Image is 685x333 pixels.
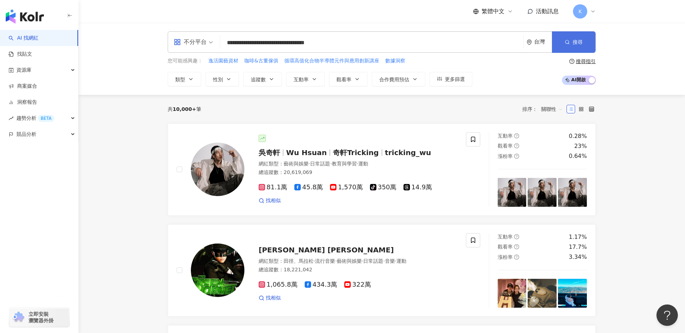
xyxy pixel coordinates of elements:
[174,36,207,48] div: 不分平台
[335,258,336,264] span: ·
[569,132,587,140] div: 0.28%
[396,258,406,264] span: 運動
[168,123,596,216] a: KOL Avatar吳奇軒Wu Hsuan奇軒Trickingtricking_wu網紅類型：藝術與娛樂·日常話題·教育與學習·運動總追蹤數：20,619,06981.1萬45.8萬1,570萬...
[208,57,238,65] span: 逸活園藝資材
[294,77,309,82] span: 互動率
[191,143,244,196] img: KOL Avatar
[395,258,396,264] span: ·
[383,258,385,264] span: ·
[259,294,281,302] a: 找相似
[534,39,552,45] div: 台灣
[498,234,513,240] span: 互動率
[357,161,358,166] span: ·
[213,77,223,82] span: 性別
[498,153,513,159] span: 漲粉率
[498,279,527,308] img: post-image
[514,255,519,260] span: question-circle
[9,83,37,90] a: 商案媒合
[16,62,31,78] span: 資源庫
[363,258,383,264] span: 日常話題
[573,39,583,45] span: 搜尋
[191,244,244,297] img: KOL Avatar
[379,77,409,82] span: 合作費用預估
[527,40,532,45] span: environment
[168,72,201,86] button: 類型
[175,77,185,82] span: 類型
[168,57,203,65] span: 您可能感興趣：
[259,160,457,168] div: 網紅類型 ：
[9,35,39,42] a: searchAI 找網紅
[266,294,281,302] span: 找相似
[315,258,335,264] span: 流行音樂
[294,184,323,191] span: 45.8萬
[576,58,596,64] div: 搜尋指引
[370,184,396,191] span: 350萬
[6,9,44,24] img: logo
[259,197,281,204] a: 找相似
[16,126,36,142] span: 競品分析
[205,72,239,86] button: 性別
[168,224,596,317] a: KOL Avatar[PERSON_NAME] [PERSON_NAME]網紅類型：田徑、馬拉松·流行音樂·藝術與娛樂·日常話題·音樂·運動總追蹤數：18,221,0421,065.8萬434....
[259,258,457,265] div: 網紅類型 ：
[168,106,201,112] div: 共 筆
[9,116,14,121] span: rise
[284,161,309,166] span: 藝術與娛樂
[558,279,587,308] img: post-image
[259,169,457,176] div: 總追蹤數 ： 20,619,069
[498,143,513,149] span: 觀看率
[208,57,239,65] button: 逸活園藝資材
[310,161,330,166] span: 日常話題
[404,184,432,191] span: 14.9萬
[514,244,519,249] span: question-circle
[9,99,37,106] a: 洞察報告
[541,103,563,115] span: 關聯性
[329,72,367,86] button: 觀看率
[528,279,557,308] img: post-image
[305,281,338,288] span: 434.3萬
[536,8,559,15] span: 活動訊息
[498,244,513,250] span: 觀看率
[38,115,54,122] div: BETA
[309,161,310,166] span: ·
[514,133,519,138] span: question-circle
[385,57,406,65] button: 數據洞察
[344,281,371,288] span: 322萬
[330,184,363,191] span: 1,570萬
[266,197,281,204] span: 找相似
[578,7,582,15] span: K
[569,152,587,160] div: 0.64%
[498,178,527,207] img: post-image
[243,72,282,86] button: 追蹤數
[259,148,280,157] span: 吳奇軒
[259,266,457,273] div: 總追蹤數 ： 18,221,042
[259,246,394,254] span: [PERSON_NAME] [PERSON_NAME]
[173,106,196,112] span: 10,000+
[330,161,331,166] span: ·
[336,77,351,82] span: 觀看率
[286,148,327,157] span: Wu Hsuan
[16,110,54,126] span: 趨勢分析
[337,258,362,264] span: 藝術與娛樂
[569,59,574,64] span: question-circle
[528,178,557,207] img: post-image
[498,254,513,260] span: 漲粉率
[259,281,298,288] span: 1,065.8萬
[174,39,181,46] span: appstore
[498,133,513,139] span: 互動率
[358,161,368,166] span: 運動
[9,51,32,58] a: 找貼文
[332,161,357,166] span: 教育與學習
[284,57,380,65] button: 循環高值化合物半導體元件與應用創新講座
[445,76,465,82] span: 更多篩選
[251,77,266,82] span: 追蹤數
[569,233,587,241] div: 1.17%
[9,308,69,327] a: chrome extension立即安裝 瀏覽器外掛
[314,258,315,264] span: ·
[259,184,287,191] span: 81.1萬
[244,57,278,65] span: 咖啡&古董傢俱
[569,253,587,261] div: 3.34%
[372,72,425,86] button: 合作費用預估
[385,148,431,157] span: tricking_wu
